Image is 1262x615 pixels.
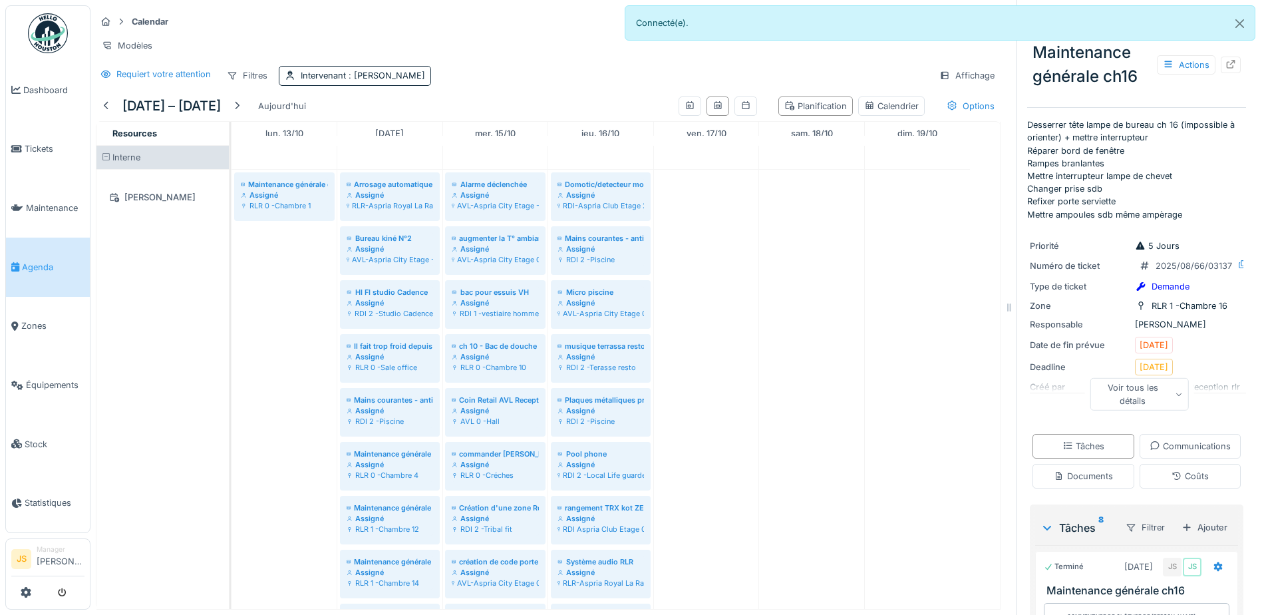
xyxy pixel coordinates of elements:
[452,567,539,578] div: Assigné
[452,200,539,211] div: AVL-Aspria City Etage -3
[22,261,84,274] span: Agenda
[864,100,919,112] div: Calendrier
[452,254,539,265] div: AVL-Aspria City Etage 0
[452,470,539,481] div: RLR 0 -Créches
[6,415,90,474] a: Stock
[347,341,433,351] div: Il fait trop froid depuis 3j
[1030,280,1130,293] div: Type de ticket
[112,128,157,138] span: Resources
[347,470,433,481] div: RLR 0 -Chambre 4
[372,124,407,142] a: 14 octobre 2025
[452,298,539,308] div: Assigné
[452,459,539,470] div: Assigné
[1040,520,1114,536] div: Tâches
[6,61,90,120] a: Dashboard
[452,405,539,416] div: Assigné
[683,124,730,142] a: 17 octobre 2025
[557,308,644,319] div: AVL-Aspria City Etage 0
[1030,300,1130,312] div: Zone
[452,287,539,298] div: bac pour essuis VH
[25,497,84,509] span: Statistiques
[452,308,539,319] div: RDI 1 -vestiaire homme
[347,578,433,588] div: RLR 1 -Chambre 14
[347,190,433,200] div: Assigné
[452,341,539,351] div: ch 10 - Bac de douche a changer
[11,544,84,576] a: JS Manager[PERSON_NAME]
[126,15,174,28] strong: Calendar
[37,544,84,573] li: [PERSON_NAME]
[557,503,644,513] div: rangement TRX kot ZEN studio
[557,395,644,405] div: Plaques métalliques protections carrelage vélos aquabike-cu
[557,287,644,298] div: Micro piscine
[347,416,433,427] div: RDI 2 -Piscine
[347,244,433,254] div: Assigné
[1030,240,1130,252] div: Priorité
[25,438,84,451] span: Stock
[1124,560,1153,573] div: [DATE]
[241,179,328,190] div: Maintenance générale ch1
[452,503,539,513] div: Création d'une zone Recovery Hyperice - Tribal Fit area
[557,524,644,534] div: RDI Aspria Club Etage 0
[1140,361,1168,373] div: [DATE]
[241,200,328,211] div: RLR 0 -Chambre 1
[23,84,84,97] span: Dashboard
[253,97,311,115] div: Aujourd'hui
[221,66,273,85] div: Filtres
[1225,6,1255,41] button: Close
[25,142,84,155] span: Tickets
[578,124,623,142] a: 16 octobre 2025
[347,200,433,211] div: RLR-Aspria Royal La Rasante Etage 0
[347,233,433,244] div: Bureau kiné N°2
[557,556,644,567] div: Système audio RLR
[262,124,307,142] a: 13 octobre 2025
[941,97,1001,116] div: Options
[37,544,84,554] div: Manager
[347,308,433,319] div: RDI 2 -Studio Cadence
[557,179,644,190] div: Domotic/detecteur mouvement eclairage club
[452,556,539,567] div: création de code porte d'entrée
[112,152,140,162] span: Interne
[21,319,84,332] span: Zones
[1135,240,1180,252] div: 5 Jours
[557,416,644,427] div: RDI 2 -Piscine
[894,124,941,142] a: 19 octobre 2025
[1140,339,1168,351] div: [DATE]
[1046,584,1232,597] h3: Maintenance générale ch16
[28,13,68,53] img: Badge_color-CXgf-gQk.svg
[452,179,539,190] div: Alarme déclenchée
[11,549,31,569] li: JS
[472,124,519,142] a: 15 octobre 2025
[452,244,539,254] div: Assigné
[26,379,84,391] span: Équipements
[557,567,644,578] div: Assigné
[557,351,644,362] div: Assigné
[1176,518,1233,536] div: Ajouter
[557,200,644,211] div: RDI-Aspria Club Etage 2
[1044,561,1084,572] div: Terminé
[6,474,90,533] a: Statistiques
[1030,318,1130,331] div: Responsable
[452,524,539,534] div: RDI 2 -Tribal fit
[1152,300,1227,312] div: RLR 1 -Chambre 16
[6,355,90,415] a: Équipements
[347,449,433,459] div: Maintenance générale ch 4
[557,405,644,416] div: Assigné
[788,124,836,142] a: 18 octobre 2025
[452,233,539,244] div: augmenter la T° ambiante
[557,298,644,308] div: Assigné
[1027,118,1246,221] p: Desserrer tête lampe de bureau ch 16 (impossible à orienter) + mettre interrupteur Réparer bord d...
[1150,440,1231,453] div: Communications
[1157,55,1215,75] div: Actions
[347,503,433,513] div: Maintenance générale ch12
[452,351,539,362] div: Assigné
[1120,518,1171,537] div: Filtrer
[347,567,433,578] div: Assigné
[557,578,644,588] div: RLR-Aspria Royal La Rasante Etage 1
[104,189,221,206] div: [PERSON_NAME]
[1027,35,1246,94] div: Maintenance générale ch16
[347,513,433,524] div: Assigné
[6,238,90,297] a: Agenda
[347,405,433,416] div: Assigné
[346,71,425,81] span: : [PERSON_NAME]
[1030,260,1130,272] div: Numéro de ticket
